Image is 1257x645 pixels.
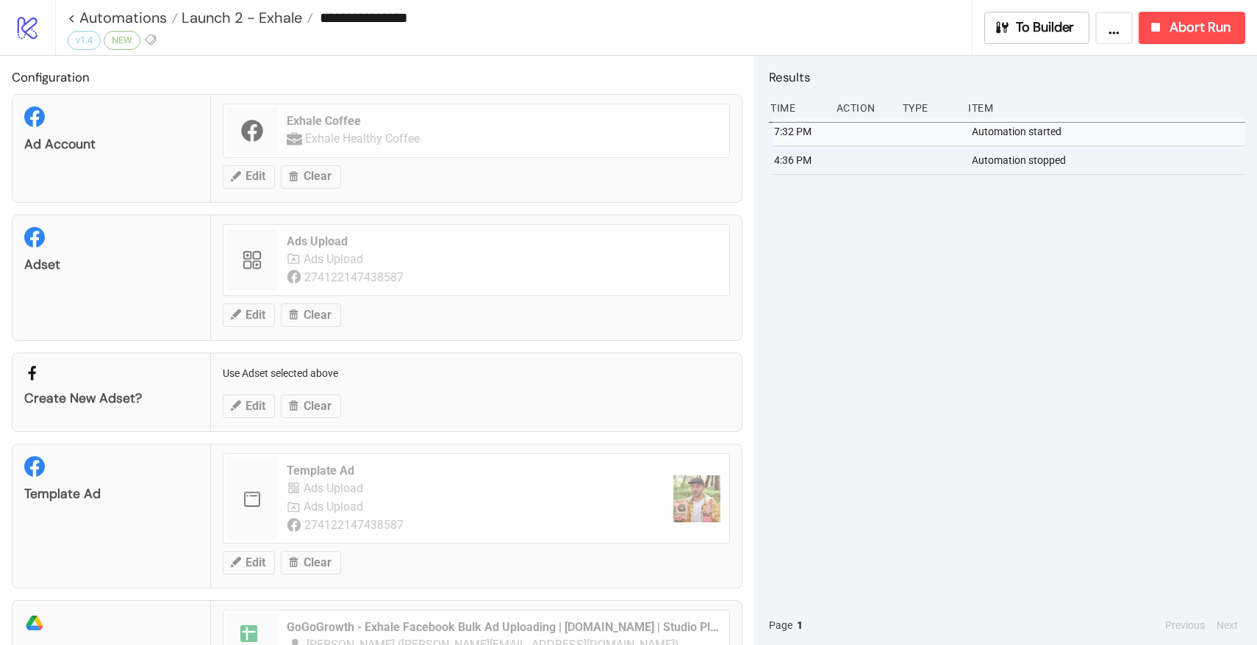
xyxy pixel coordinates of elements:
div: Type [901,94,957,122]
div: NEW [104,31,140,50]
a: Launch 2 - Exhale [178,10,313,25]
div: Action [835,94,891,122]
div: 4:36 PM [773,146,828,174]
div: 7:32 PM [773,118,828,145]
h2: Results [769,68,1245,87]
div: Automation started [970,118,1249,145]
div: Time [769,94,825,122]
span: Abort Run [1170,19,1231,36]
button: 1 [792,617,807,633]
span: To Builder [1016,19,1075,36]
span: Page [769,617,792,633]
button: Previous [1161,617,1209,633]
button: Next [1212,617,1242,633]
button: ... [1095,12,1133,44]
button: To Builder [984,12,1090,44]
h2: Configuration [12,68,742,87]
button: Abort Run [1139,12,1245,44]
span: Launch 2 - Exhale [178,8,302,27]
div: Item [967,94,1245,122]
a: < Automations [68,10,178,25]
div: v1.4 [68,31,101,50]
div: Automation stopped [970,146,1249,174]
